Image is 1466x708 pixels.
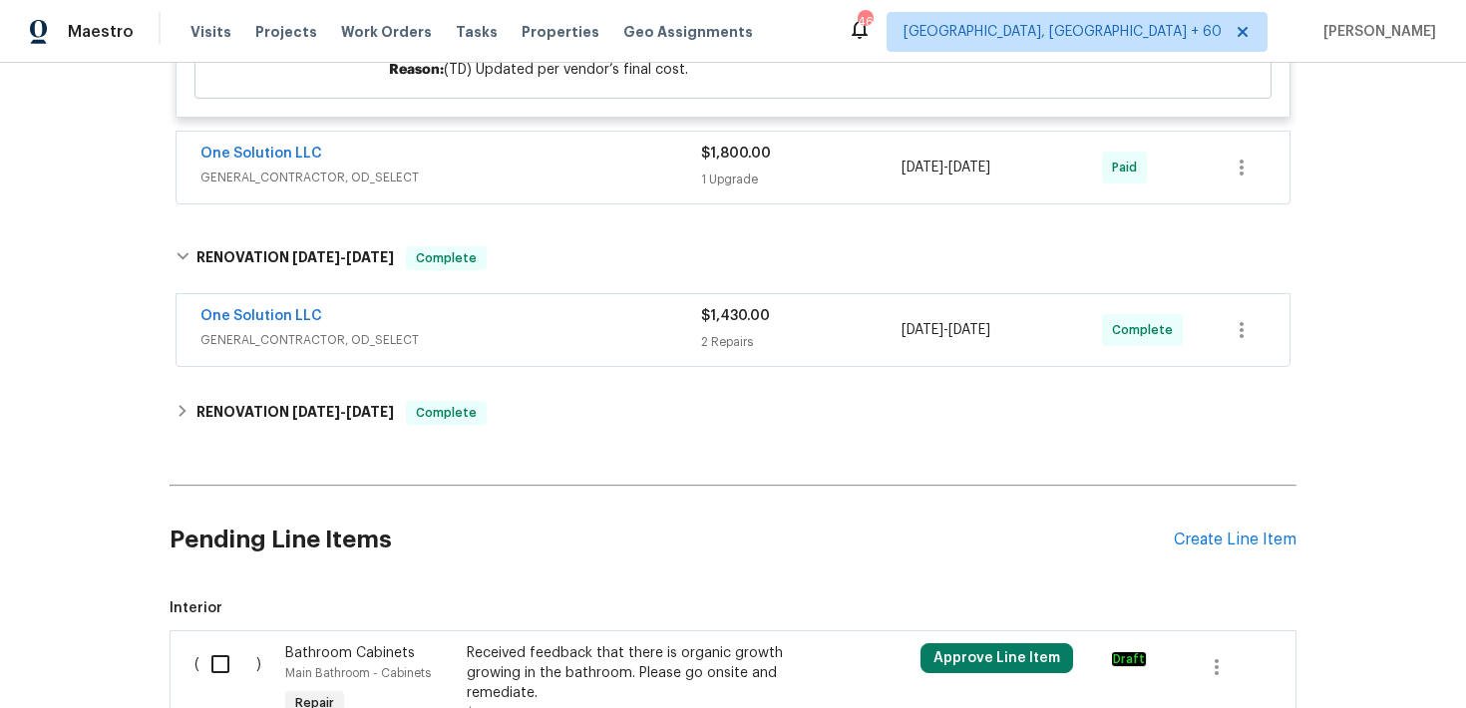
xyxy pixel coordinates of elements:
span: [DATE] [948,323,990,337]
span: (TD) Updated per vendor’s final cost. [444,63,688,77]
span: GENERAL_CONTRACTOR, OD_SELECT [200,168,701,187]
span: - [292,405,394,419]
div: 466 [858,12,872,32]
span: - [902,320,990,340]
span: Complete [408,403,485,423]
span: Geo Assignments [623,22,753,42]
a: One Solution LLC [200,309,322,323]
span: Visits [190,22,231,42]
span: [DATE] [948,161,990,175]
span: Bathroom Cabinets [285,646,415,660]
span: Interior [170,598,1296,618]
h2: Pending Line Items [170,494,1174,586]
div: 1 Upgrade [701,170,902,189]
span: GENERAL_CONTRACTOR, OD_SELECT [200,330,701,350]
span: [PERSON_NAME] [1315,22,1436,42]
span: Work Orders [341,22,432,42]
span: [DATE] [346,250,394,264]
span: - [292,250,394,264]
span: Main Bathroom - Cabinets [285,667,431,679]
span: [GEOGRAPHIC_DATA], [GEOGRAPHIC_DATA] + 60 [904,22,1222,42]
span: [DATE] [902,161,943,175]
a: One Solution LLC [200,147,322,161]
span: Complete [1112,320,1181,340]
h6: RENOVATION [196,401,394,425]
span: [DATE] [902,323,943,337]
span: Projects [255,22,317,42]
span: Properties [522,22,599,42]
span: Complete [408,248,485,268]
h6: RENOVATION [196,246,394,270]
span: Tasks [456,25,498,39]
em: Draft [1112,652,1146,666]
button: Approve Line Item [920,643,1073,673]
div: RENOVATION [DATE]-[DATE]Complete [170,226,1296,290]
span: - [902,158,990,177]
span: $1,430.00 [701,309,770,323]
span: [DATE] [292,250,340,264]
div: Create Line Item [1174,531,1296,549]
span: $1,800.00 [701,147,771,161]
span: [DATE] [346,405,394,419]
div: RENOVATION [DATE]-[DATE]Complete [170,389,1296,437]
span: [DATE] [292,405,340,419]
span: Paid [1112,158,1145,177]
div: 2 Repairs [701,332,902,352]
span: Reason: [389,63,444,77]
span: Maestro [68,22,134,42]
div: Received feedback that there is organic growth growing in the bathroom. Please go onsite and reme... [467,643,818,703]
